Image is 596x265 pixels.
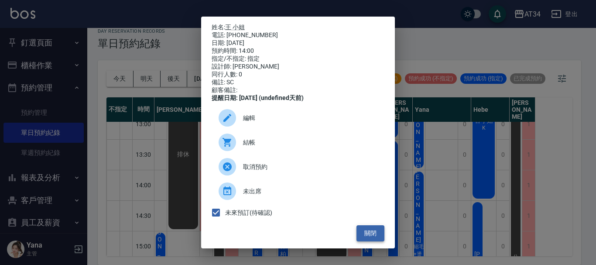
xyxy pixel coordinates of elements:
a: 王 小姐 [225,24,245,31]
div: 編輯 [212,106,384,130]
span: 結帳 [243,138,377,147]
p: 姓名: [212,24,384,31]
button: 關閉 [356,225,384,241]
div: 同行人數: 0 [212,71,384,79]
div: 電話: [PHONE_NUMBER] [212,31,384,39]
span: 編輯 [243,114,377,123]
div: 指定/不指定: 指定 [212,55,384,63]
div: 預約時間: 14:00 [212,47,384,55]
span: 未出席 [243,187,377,196]
div: 日期: [DATE] [212,39,384,47]
a: 結帳 [212,130,384,155]
div: 設計師: [PERSON_NAME] [212,63,384,71]
div: 備註: SC [212,79,384,86]
div: 顧客備註: [212,86,384,94]
div: 取消預約 [212,155,384,179]
span: 取消預約 [243,162,377,172]
span: 未來預訂(待確認) [225,208,272,217]
div: 提醒日期: [DATE] (undefined天前) [212,94,384,102]
div: 未出席 [212,179,384,203]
